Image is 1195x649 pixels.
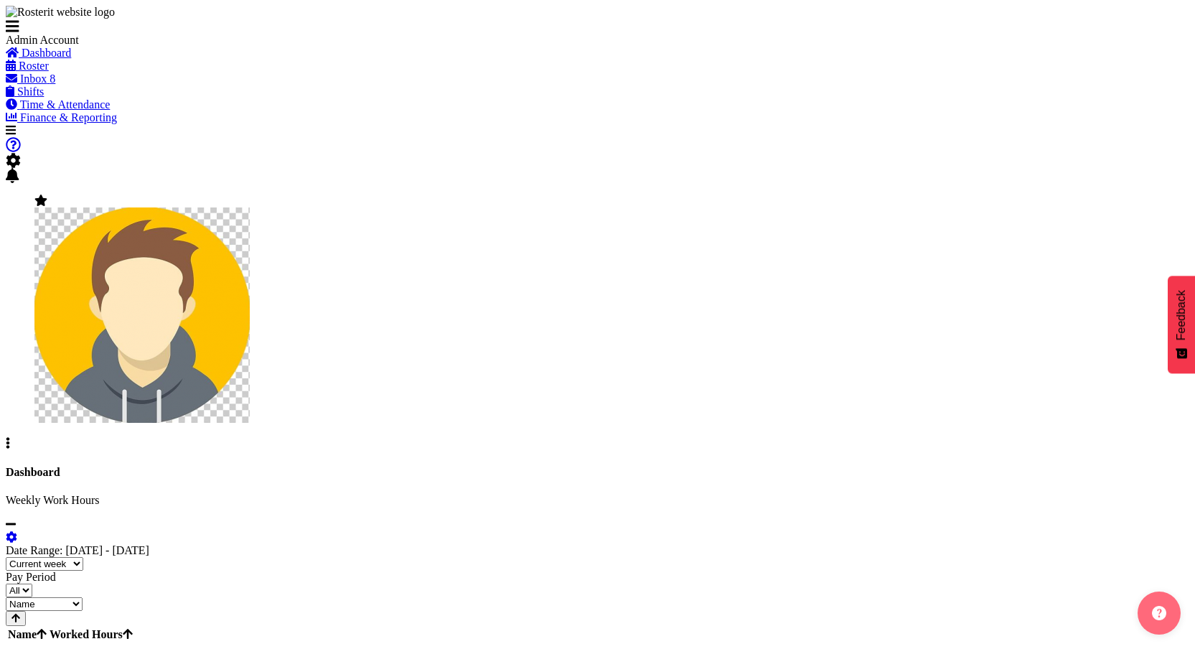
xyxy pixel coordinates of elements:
[20,98,111,111] span: Time & Attendance
[6,73,55,85] a: Inbox 8
[50,628,133,640] span: Worked Hours
[17,85,44,98] span: Shifts
[22,47,71,59] span: Dashboard
[1168,276,1195,373] button: Feedback - Show survey
[6,494,1189,507] p: Weekly Work Hours
[6,518,16,531] a: minimize
[6,98,110,111] a: Time & Attendance
[6,34,221,47] div: Admin Account
[50,73,55,85] span: 8
[6,6,115,19] img: Rosterit website logo
[1175,290,1188,340] span: Feedback
[6,85,44,98] a: Shifts
[6,111,117,123] a: Finance & Reporting
[20,111,117,123] span: Finance & Reporting
[6,571,56,583] label: Pay Period
[1152,606,1166,620] img: help-xxl-2.png
[6,47,71,59] a: Dashboard
[6,531,17,543] a: settings
[19,60,49,72] span: Roster
[6,60,49,72] a: Roster
[6,544,149,556] label: Date Range: [DATE] - [DATE]
[6,466,1189,479] h4: Dashboard
[8,628,47,640] span: Name
[34,207,250,423] img: admin-rosteritf9cbda91fdf824d97c9d6345b1f660ea.png
[20,73,47,85] span: Inbox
